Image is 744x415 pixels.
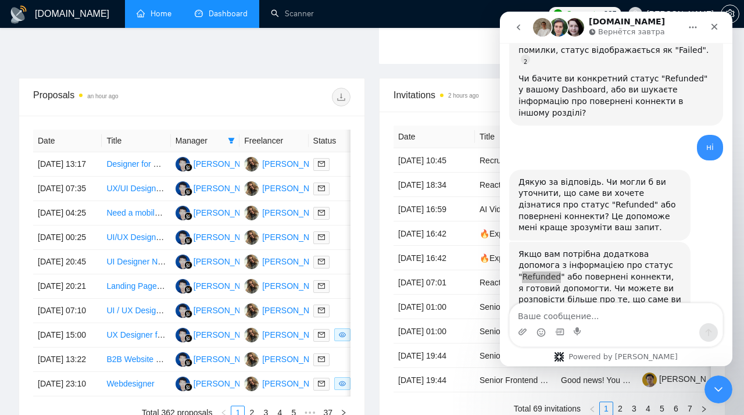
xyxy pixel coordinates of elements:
a: AI Video Generation Tool - Tiktoks for an Influencer [480,205,663,214]
td: Landing Page Design & Development for Marketplace Website [102,274,170,299]
td: Designer for Quantum Computing Education Landing Page [102,152,170,177]
img: gigradar-bm.png [184,163,192,171]
td: React/Javascript developer to build web software [475,270,556,295]
img: TS [244,352,259,367]
span: filter [226,132,237,149]
img: HP [176,206,190,220]
span: Manager [176,134,223,147]
td: [DATE] 16:59 [394,197,475,221]
a: TS[PERSON_NAME] [244,281,329,290]
iframe: Intercom live chat [704,375,732,403]
th: Date [394,126,475,148]
img: TS [244,181,259,196]
td: B2B Website UX Design for SME Consultancy [102,348,170,372]
a: 7 [684,402,696,415]
a: HP[PERSON_NAME] [176,281,260,290]
span: mail [318,307,325,314]
td: Senior Full‑Stack Dev (Next.js / React Native / Strapi) — Polynesian News App (Contract) [475,295,556,319]
img: gigradar-bm.png [184,237,192,245]
a: homeHome [137,9,171,19]
td: [DATE] 20:21 [33,274,102,299]
td: Webdesigner [102,372,170,396]
a: HP[PERSON_NAME] [176,256,260,266]
div: [PERSON_NAME] [194,377,260,390]
td: 🔥Expert React/TypeScript Dev Needed – Fabric.js Video Editor Code Upgrade [475,246,556,270]
a: TS[PERSON_NAME] [244,232,329,241]
span: 235 [603,8,616,20]
span: eye [339,380,346,387]
a: Need a mobile app designer for a dating app. [106,208,269,217]
td: [DATE] 04:25 [33,201,102,226]
td: [DATE] 18:34 [394,173,475,197]
td: Need a mobile app designer for a dating app. [102,201,170,226]
img: TS [244,157,259,171]
td: [DATE] 13:22 [33,348,102,372]
th: Manager [171,130,239,152]
a: 5 [656,402,668,415]
time: 2 hours ago [448,92,479,99]
img: TS [244,230,259,245]
th: Title [102,130,170,152]
a: HP[PERSON_NAME] [176,232,260,241]
span: mail [318,234,325,241]
div: [PERSON_NAME] [194,182,260,195]
time: an hour ago [87,93,118,99]
div: [PERSON_NAME] [262,255,329,268]
img: HP [176,279,190,294]
td: Senior Full‑Stack Dev (Next.js / React Native / Strapi) — Polynesian News App (Contract) [475,319,556,344]
a: [PERSON_NAME] [642,374,726,384]
div: Proposals [33,88,192,106]
img: logo [9,5,28,24]
td: [DATE] 10:45 [394,148,475,173]
td: [DATE] 19:44 [394,344,475,368]
img: TS [244,279,259,294]
td: [DATE] 07:10 [33,299,102,323]
td: UI/UX Designer Needed for Mobile App Visualization [102,226,170,250]
a: Senior Frontend Developer – High-Impact AI Project [480,375,667,385]
td: [DATE] 16:42 [394,246,475,270]
a: UI Designer Needed for Mobile App Project [106,257,262,266]
div: [PERSON_NAME] [262,377,329,390]
img: HP [176,255,190,269]
span: filter [228,137,235,144]
th: Freelancer [239,130,308,152]
a: HP[PERSON_NAME] [176,159,260,168]
div: [PERSON_NAME] [194,255,260,268]
a: UX Designer for Conversion Optimization (A/B Test Figma Designs) [106,330,349,339]
td: [DATE] 00:25 [33,226,102,250]
a: HP[PERSON_NAME] [176,183,260,192]
div: [PERSON_NAME] [262,280,329,292]
td: AI Video Generation Tool - Tiktoks for an Influencer [475,197,556,221]
img: gigradar-bm.png [184,334,192,342]
span: mail [318,160,325,167]
img: HP [176,352,190,367]
td: UI / UX Designer to assist with Design Studio Website Update [102,299,170,323]
th: Date [33,130,102,152]
td: Senior Frontend Developer – High-Impact AI Project [475,344,556,368]
a: TS[PERSON_NAME] [244,159,329,168]
a: React + TypeScript Developer Needed for Focused Bug Fixes [480,180,702,189]
span: left [589,406,596,413]
img: gigradar-bm.png [184,285,192,294]
a: HP[PERSON_NAME] [176,305,260,314]
td: [DATE] 23:10 [33,372,102,396]
span: mail [318,185,325,192]
div: [PERSON_NAME] [194,328,260,341]
img: gigradar-bm.png [184,310,192,318]
a: Recruiter / Talent Acquisition [PERSON_NAME] Needed [480,156,682,165]
div: [PERSON_NAME] [194,231,260,244]
div: [PERSON_NAME] [194,304,260,317]
span: setting [721,9,739,19]
span: mail [318,209,325,216]
td: [DATE] 13:17 [33,152,102,177]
